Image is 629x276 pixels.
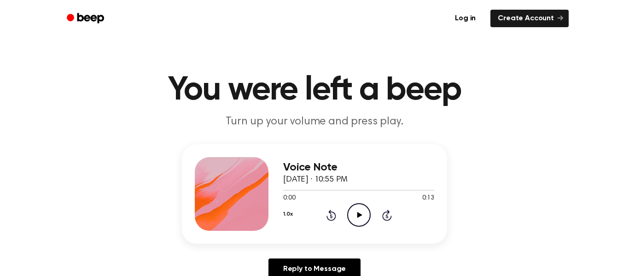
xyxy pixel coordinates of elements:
button: 1.0x [283,206,292,222]
p: Turn up your volume and press play. [138,114,491,129]
span: [DATE] · 10:55 PM [283,176,348,184]
a: Log in [446,8,485,29]
h3: Voice Note [283,161,434,174]
a: Create Account [490,10,569,27]
span: 0:00 [283,194,295,203]
span: 0:13 [422,194,434,203]
a: Beep [60,10,112,28]
h1: You were left a beep [79,74,550,107]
